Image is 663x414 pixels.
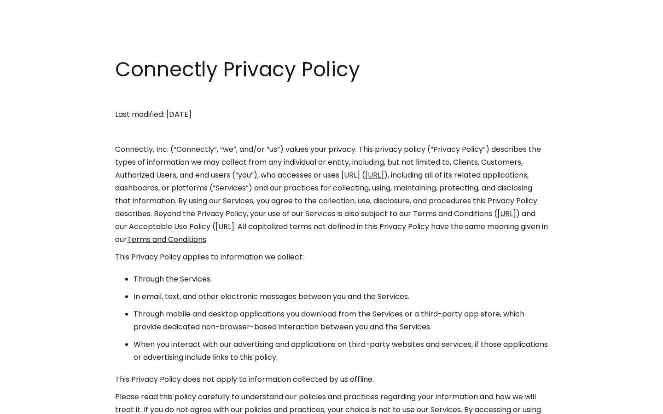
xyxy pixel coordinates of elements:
[115,55,548,84] h1: Connectly Privacy Policy
[365,170,384,180] a: [URL]
[115,143,548,246] p: Connectly, Inc. (“Connectly”, “we”, and/or “us”) values your privacy. This privacy policy (“Priva...
[134,273,548,286] li: Through the Services.
[134,338,548,364] li: When you interact with our advertising and applications on third-party websites and services, if ...
[115,251,548,264] p: This Privacy Policy applies to information we collect:
[115,108,548,121] p: Last modified: [DATE]
[115,91,548,103] p: ‍
[134,290,548,303] li: In email, text, and other electronic messages between you and the Services.
[497,208,516,219] a: [URL]
[134,308,548,333] li: Through mobile and desktop applications you download from the Services or a third-party app store...
[115,126,548,138] p: ‍
[115,373,548,386] p: This Privacy Policy does not apply to information collected by us offline.
[9,397,55,411] aside: Language selected: English
[127,234,206,245] a: Terms and Conditions
[18,398,55,411] ul: Language list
